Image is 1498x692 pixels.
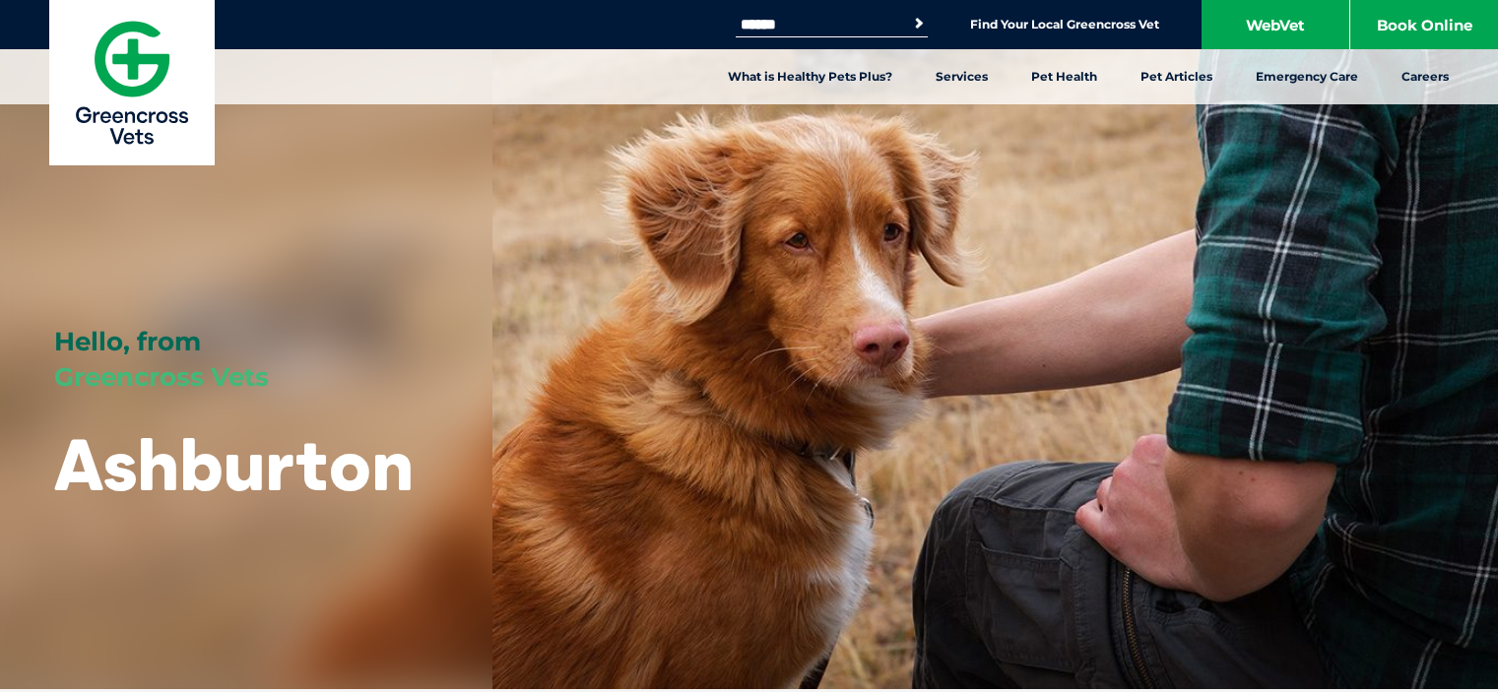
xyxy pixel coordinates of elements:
[706,49,914,104] a: What is Healthy Pets Plus?
[1234,49,1380,104] a: Emergency Care
[1119,49,1234,104] a: Pet Articles
[54,361,269,393] span: Greencross Vets
[914,49,1010,104] a: Services
[1380,49,1470,104] a: Careers
[54,326,201,357] span: Hello, from
[909,14,929,33] button: Search
[970,17,1159,32] a: Find Your Local Greencross Vet
[1010,49,1119,104] a: Pet Health
[54,425,414,503] h1: Ashburton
